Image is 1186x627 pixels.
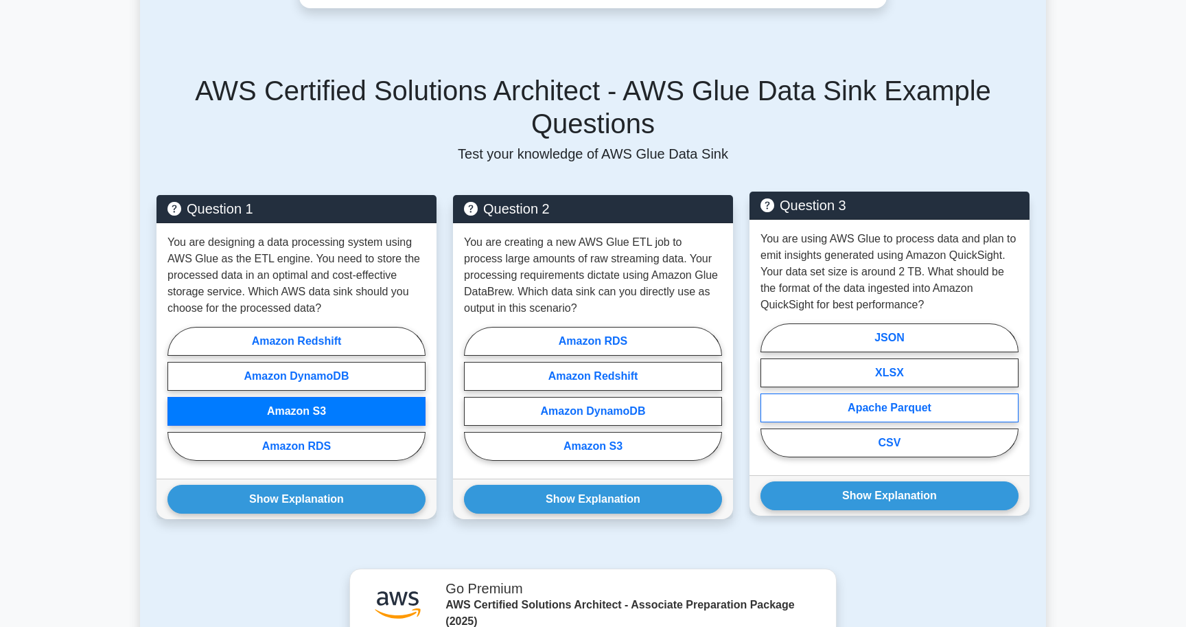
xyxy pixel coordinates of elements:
[167,201,426,217] h5: Question 1
[464,432,722,461] label: Amazon S3
[760,429,1019,457] label: CSV
[760,323,1019,352] label: JSON
[760,197,1019,214] h5: Question 3
[760,358,1019,387] label: XLSX
[167,234,426,317] p: You are designing a data processing system using AWS Glue as the ETL engine. You need to store th...
[464,201,722,217] h5: Question 2
[464,234,722,317] p: You are creating a new AWS Glue ETL job to process large amounts of raw streaming data. Your proc...
[156,146,1030,162] p: Test your knowledge of AWS Glue Data Sink
[464,485,722,514] button: Show Explanation
[167,362,426,391] label: Amazon DynamoDB
[156,74,1030,140] h5: AWS Certified Solutions Architect - AWS Glue Data Sink Example Questions
[760,394,1019,422] label: Apache Parquet
[167,397,426,426] label: Amazon S3
[167,432,426,461] label: Amazon RDS
[167,485,426,514] button: Show Explanation
[760,481,1019,510] button: Show Explanation
[464,362,722,391] label: Amazon Redshift
[464,327,722,356] label: Amazon RDS
[464,397,722,426] label: Amazon DynamoDB
[760,231,1019,313] p: You are using AWS Glue to process data and plan to emit insights generated using Amazon QuickSigh...
[167,327,426,356] label: Amazon Redshift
